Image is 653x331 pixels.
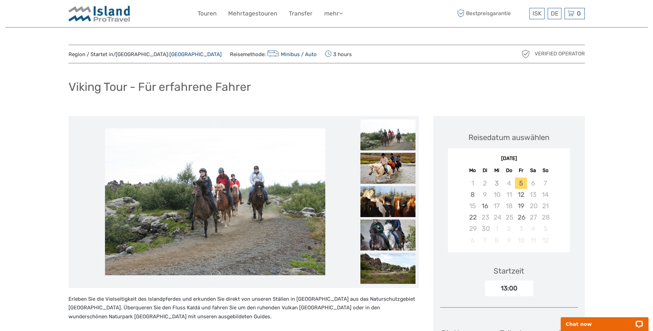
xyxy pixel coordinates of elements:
[479,166,491,175] div: Di
[503,189,515,200] div: Not available Donnerstag, 11. September 2025
[527,223,539,234] div: Not available Samstag, 4. Oktober 2025
[456,8,528,19] span: Bestpreisgarantie
[527,189,539,200] div: Not available Samstag, 13. September 2025
[527,178,539,189] div: Not available Samstag, 6. September 2025
[539,223,551,234] div: Not available Sonntag, 5. Oktober 2025
[539,200,551,212] div: Not available Sonntag, 21. September 2025
[503,223,515,234] div: Not available Donnerstag, 2. Oktober 2025
[515,223,527,234] div: Not available Freitag, 3. Oktober 2025
[69,295,419,321] p: Erleben Sie die Vielseitigkeit des Islandpferdes und erkunden Sie direkt von unseren Ställen in [...
[479,200,491,212] div: Choose Dienstag, 16. September 2025
[325,49,352,59] span: 3 hours
[533,10,541,17] span: ISK
[448,155,570,162] div: [DATE]
[479,235,491,246] div: Not available Dienstag, 7. Oktober 2025
[539,189,551,200] div: Not available Sonntag, 14. September 2025
[539,178,551,189] div: Not available Sonntag, 7. September 2025
[466,200,478,212] div: Not available Montag, 15. September 2025
[494,266,524,276] div: Startzeit
[69,80,251,94] h1: Viking Tour - Für erfahrene Fahrer
[230,49,317,59] span: Reisemethode:
[198,9,217,19] a: Touren
[539,235,551,246] div: Not available Sonntag, 12. Oktober 2025
[69,51,222,58] span: Region / Startet in/[GEOGRAPHIC_DATA]:
[515,235,527,246] div: Not available Freitag, 10. Oktober 2025
[479,223,491,234] div: Not available Dienstag, 30. September 2025
[466,178,478,189] div: Not available Montag, 1. September 2025
[491,166,503,175] div: Mi
[466,212,478,223] div: Choose Montag, 22. September 2025
[515,189,527,200] div: Choose Freitag, 12. September 2025
[466,166,478,175] div: Mo
[491,223,503,234] div: Not available Mittwoch, 1. Oktober 2025
[468,132,549,143] div: Reisedatum auswählen
[503,200,515,212] div: Not available Donnerstag, 18. September 2025
[360,220,415,250] img: b83d0a08d0a942c2a37726958fc63829_slider_thumbnail.jpg
[539,166,551,175] div: So
[450,178,568,246] div: month 2025-09
[503,235,515,246] div: Not available Donnerstag, 9. Oktober 2025
[527,235,539,246] div: Not available Samstag, 11. Oktober 2025
[527,166,539,175] div: Sa
[535,50,585,57] span: Verified Operator
[360,186,415,217] img: 0383e7bdf99a4b799b4b00fc46faeaa5_slider_thumbnail.jpg
[556,309,653,331] iframe: LiveChat chat widget
[360,153,415,184] img: 4fcd0aedc3a2428ebf5dc83ba51f0b71_slider_thumbnail.jpg
[548,8,561,19] div: DE
[491,235,503,246] div: Not available Mittwoch, 8. Oktober 2025
[503,178,515,189] div: Not available Donnerstag, 4. September 2025
[515,212,527,223] div: Choose Freitag, 26. September 2025
[527,212,539,223] div: Not available Samstag, 27. September 2025
[479,189,491,200] div: Not available Dienstag, 9. September 2025
[360,253,415,284] img: 26f3c7a596db479d88d045d97f17701f_slider_thumbnail.jpg
[228,9,277,19] a: Mehrtagestouren
[479,178,491,189] div: Not available Dienstag, 2. September 2025
[515,166,527,175] div: Fr
[539,212,551,223] div: Not available Sonntag, 28. September 2025
[324,9,343,19] a: mehr
[503,166,515,175] div: Do
[485,280,533,296] div: 13:00
[520,49,531,60] img: verified_operator_grey_128.png
[491,189,503,200] div: Not available Mittwoch, 10. September 2025
[479,212,491,223] div: Not available Dienstag, 23. September 2025
[576,10,582,17] span: 0
[527,200,539,212] div: Not available Samstag, 20. September 2025
[466,223,478,234] div: Not available Montag, 29. September 2025
[266,51,317,57] a: Minibus / Auto
[105,128,325,275] img: 4225c99699f1433fb5b8712ed31c607a_main_slider.jpg
[491,178,503,189] div: Not available Mittwoch, 3. September 2025
[289,9,313,19] a: Transfer
[169,51,222,57] a: [GEOGRAPHIC_DATA]
[466,189,478,200] div: Choose Montag, 8. September 2025
[491,212,503,223] div: Not available Mittwoch, 24. September 2025
[515,200,527,212] div: Choose Freitag, 19. September 2025
[491,200,503,212] div: Not available Mittwoch, 17. September 2025
[466,235,478,246] div: Not available Montag, 6. Oktober 2025
[503,212,515,223] div: Not available Donnerstag, 25. September 2025
[515,178,527,189] div: Choose Freitag, 5. September 2025
[360,119,415,150] img: 4225c99699f1433fb5b8712ed31c607a_slider_thumbnail.jpg
[69,5,130,22] img: Iceland ProTravel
